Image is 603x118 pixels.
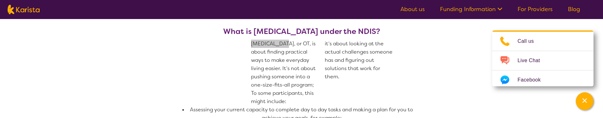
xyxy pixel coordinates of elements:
[8,5,40,14] img: Karista logo
[440,5,502,13] a: Funding Information
[518,36,542,46] span: Call us
[492,32,594,109] ul: Choose channel
[492,30,594,86] div: Channel Menu
[518,56,548,65] span: Live Chat
[568,5,580,13] a: Blog
[518,75,548,85] span: Facebook
[518,5,553,13] a: For Providers
[188,27,416,36] h3: What is [MEDICAL_DATA] under the NDIS?
[251,40,393,89] div: [MEDICAL_DATA], or OT, is about finding practical ways to make everyday living easier. It’s not a...
[400,5,425,13] a: About us
[251,89,393,106] div: To some participants, this might include:
[576,92,594,110] button: Channel Menu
